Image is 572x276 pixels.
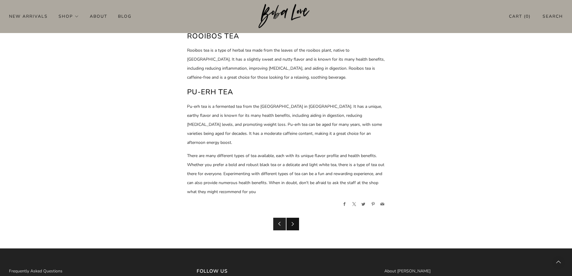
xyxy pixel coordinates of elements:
items-count: 0 [526,14,529,19]
h3: Follow us [197,267,375,276]
a: About [90,11,107,21]
back-to-top-button: Back to top [552,256,565,269]
p: Rooibos tea is a type of herbal tea made from the leaves of the rooibos plant, native to [GEOGRAP... [187,46,385,82]
a: Shop [59,11,79,21]
h2: Rooibos Tea [187,30,385,42]
p: There are many different types of tea available, each with its unique flavor profile and health b... [187,151,385,196]
a: Search [543,11,563,21]
a: Blog [118,11,132,21]
h2: Pu-erh Tea [187,86,385,98]
a: About [PERSON_NAME] [384,268,431,274]
a: Frequently Asked Questions [9,268,62,274]
p: Pu-erh tea is a fermented tea from the [GEOGRAPHIC_DATA] in [GEOGRAPHIC_DATA]. It has a unique, e... [187,102,385,147]
a: Cart [509,11,531,21]
img: Boba Love [259,4,313,29]
a: New Arrivals [9,11,48,21]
